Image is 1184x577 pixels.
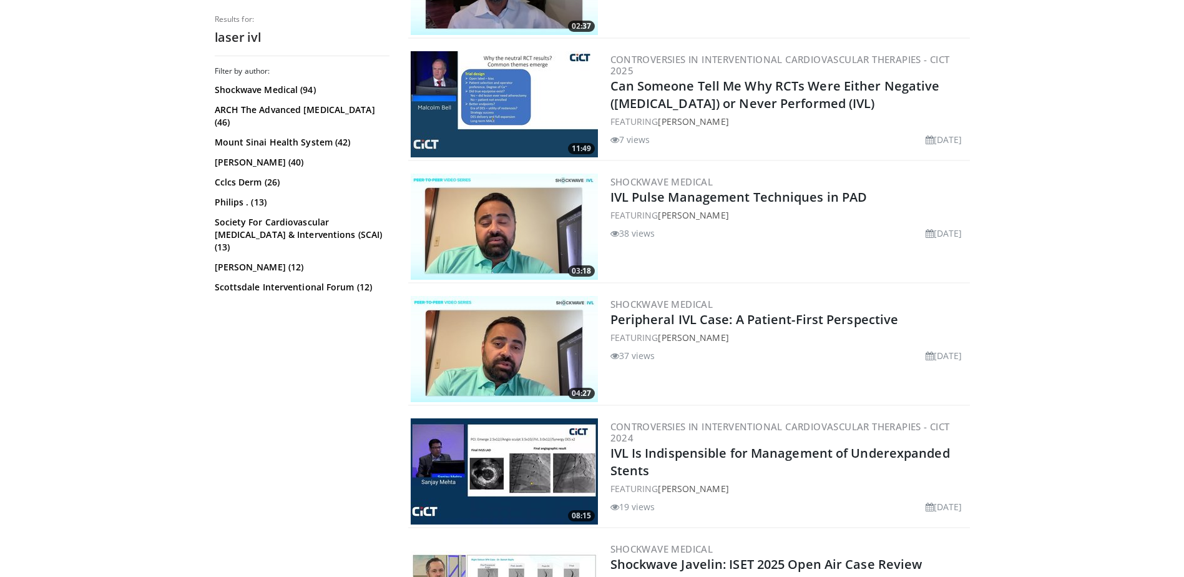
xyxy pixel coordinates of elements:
h2: laser ivl [215,29,389,46]
li: [DATE] [926,227,962,240]
div: FEATURING [610,331,967,344]
a: [PERSON_NAME] (12) [215,261,386,274]
a: [PERSON_NAME] [658,332,728,343]
div: FEATURING [610,209,967,222]
a: [PERSON_NAME] (40) [215,156,386,169]
a: Philips . (13) [215,196,386,209]
li: [DATE] [926,133,962,146]
li: 7 views [610,133,650,146]
p: Results for: [215,14,389,24]
a: Shockwave Javelin: ISET 2025 Open Air Case Review [610,556,922,573]
li: [DATE] [926,349,962,362]
a: Scottsdale Interventional Forum (12) [215,281,386,293]
a: ARCH The Advanced [MEDICAL_DATA] (46) [215,104,386,129]
a: 08:15 [411,418,598,525]
span: 11:49 [568,143,595,154]
a: Peripheral IVL Case: A Patient-First Perspective [610,311,899,328]
a: IVL Pulse Management Techniques in PAD [610,189,868,205]
div: FEATURING [610,115,967,128]
a: 11:49 [411,51,598,157]
img: 65c926c0-4048-4658-887e-8e26b750f181.300x170_q85_crop-smart_upscale.jpg [411,418,598,525]
h3: Filter by author: [215,66,389,76]
a: Cclcs Derm (26) [215,176,386,189]
li: 19 views [610,500,655,513]
span: 03:18 [568,265,595,277]
span: 04:27 [568,388,595,399]
a: [PERSON_NAME] [658,209,728,221]
img: e69cc9c8-5f02-4e4f-99d5-bac3bf740ab9.300x170_q85_crop-smart_upscale.jpg [411,51,598,157]
a: Shockwave Medical [610,175,713,188]
a: Shockwave Medical [610,543,713,555]
a: Mount Sinai Health System (42) [215,136,386,149]
a: Controversies in Interventional Cardiovascular Therapies - CICT 2025 [610,53,950,77]
span: 08:15 [568,510,595,521]
a: 03:18 [411,174,598,280]
li: 38 views [610,227,655,240]
a: [PERSON_NAME] [658,116,728,127]
img: db0547bc-7743-45a5-b4ff-bd380e9a0016.300x170_q85_crop-smart_upscale.jpg [411,296,598,402]
li: [DATE] [926,500,962,513]
span: 02:37 [568,21,595,32]
li: 37 views [610,349,655,362]
a: Shockwave Medical [610,298,713,310]
div: FEATURING [610,482,967,495]
img: fbc3e6e2-d7f9-4a98-931b-dd4273ea03ba.300x170_q85_crop-smart_upscale.jpg [411,174,598,280]
a: Society For Cardiovascular [MEDICAL_DATA] & Interventions (SCAI) (13) [215,216,386,254]
a: Can Someone Tell Me Why RCTs Were Either Negative ([MEDICAL_DATA]) or Never Performed (IVL) [610,77,940,112]
a: IVL Is Indispensible for Management of Underexpanded Stents [610,445,950,479]
a: Shockwave Medical (94) [215,84,386,96]
a: Controversies in Interventional Cardiovascular Therapies - CICT 2024 [610,420,950,444]
a: 04:27 [411,296,598,402]
a: [PERSON_NAME] [658,483,728,495]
